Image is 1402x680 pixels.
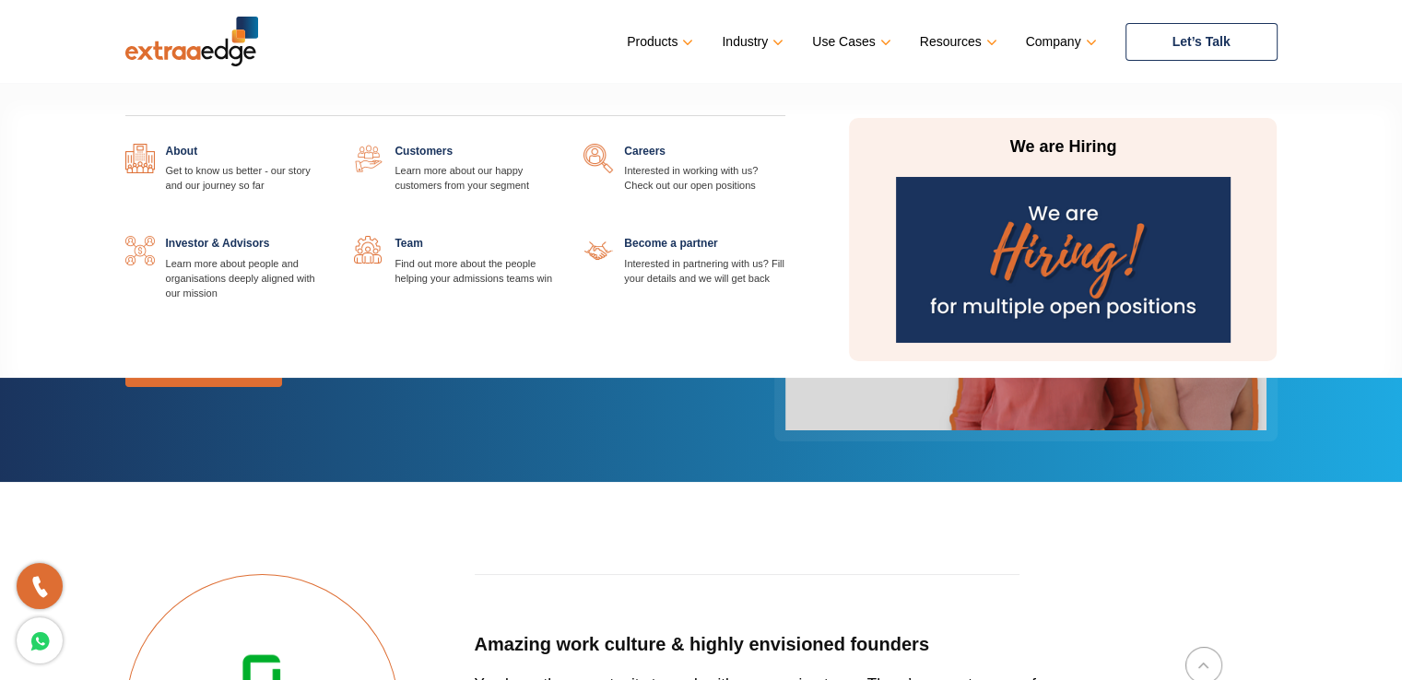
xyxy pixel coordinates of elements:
a: Company [1026,29,1093,55]
p: We are Hiring [890,136,1236,158]
a: Industry [722,29,780,55]
a: Use Cases [812,29,887,55]
a: Resources [920,29,994,55]
a: Let’s Talk [1125,23,1278,61]
a: Products [627,29,689,55]
h5: Amazing work culture & highly envisioned founders [475,633,1080,656]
